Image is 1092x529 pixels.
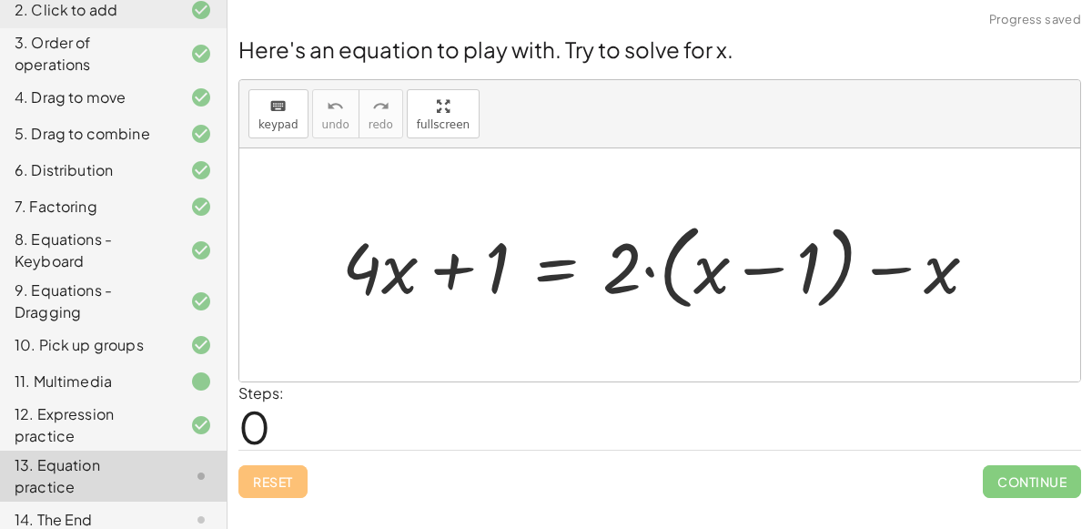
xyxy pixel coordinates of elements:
div: 7. Factoring [15,196,161,218]
span: keypad [258,118,298,131]
i: Task finished and correct. [190,86,212,108]
div: 9. Equations - Dragging [15,280,161,323]
div: 4. Drag to move [15,86,161,108]
i: Task not started. [190,465,212,487]
i: Task finished and correct. [190,196,212,218]
span: Progress saved [989,11,1081,29]
i: Task finished and correct. [190,334,212,356]
div: 6. Distribution [15,159,161,181]
span: Here's an equation to play with. Try to solve for x. [238,36,733,63]
div: 5. Drag to combine [15,123,161,145]
div: 10. Pick up groups [15,334,161,356]
span: 0 [238,399,270,454]
i: Task finished and correct. [190,159,212,181]
i: Task finished and correct. [190,414,212,436]
i: redo [372,96,389,117]
button: redoredo [359,89,403,138]
i: Task finished and correct. [190,123,212,145]
i: Task finished and correct. [190,290,212,312]
i: undo [327,96,344,117]
button: keyboardkeypad [248,89,308,138]
div: 13. Equation practice [15,454,161,498]
i: Task finished and correct. [190,239,212,261]
i: Task finished and correct. [190,43,212,65]
label: Steps: [238,383,284,402]
div: 12. Expression practice [15,403,161,447]
i: keyboard [269,96,287,117]
button: fullscreen [407,89,480,138]
div: 3. Order of operations [15,32,161,76]
span: undo [322,118,349,131]
span: redo [369,118,393,131]
i: Task finished. [190,371,212,392]
button: undoundo [312,89,359,138]
span: fullscreen [417,118,470,131]
div: 8. Equations - Keyboard [15,229,161,272]
div: 11. Multimedia [15,371,161,392]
